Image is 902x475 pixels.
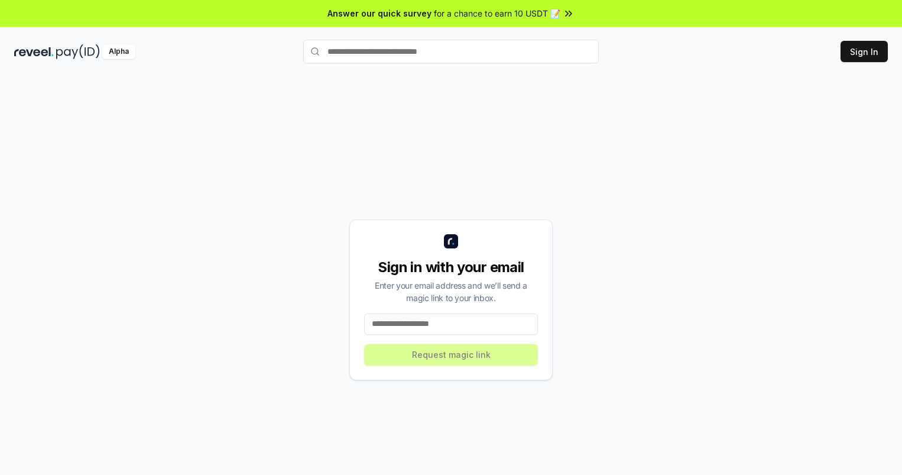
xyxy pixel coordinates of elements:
img: pay_id [56,44,100,59]
img: logo_small [444,234,458,248]
img: reveel_dark [14,44,54,59]
span: for a chance to earn 10 USDT 📝 [434,7,560,20]
span: Answer our quick survey [327,7,431,20]
div: Enter your email address and we’ll send a magic link to your inbox. [364,279,538,304]
div: Alpha [102,44,135,59]
div: Sign in with your email [364,258,538,277]
button: Sign In [841,41,888,62]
